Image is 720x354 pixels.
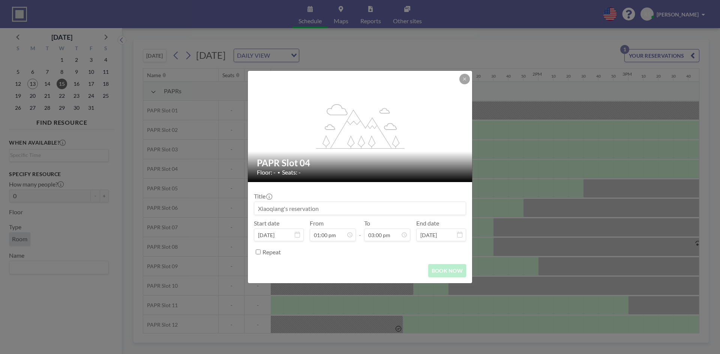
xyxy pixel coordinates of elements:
span: Floor: - [257,169,276,176]
button: BOOK NOW [428,264,466,277]
label: Repeat [262,248,281,256]
input: Xiaoqiang's reservation [254,202,466,215]
label: End date [416,220,439,227]
label: Start date [254,220,279,227]
span: • [277,170,280,175]
label: To [364,220,370,227]
label: From [310,220,324,227]
label: Title [254,193,271,200]
g: flex-grow: 1.2; [316,103,405,148]
span: - [359,222,361,239]
span: Seats: - [282,169,301,176]
h2: PAPR Slot 04 [257,157,464,169]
